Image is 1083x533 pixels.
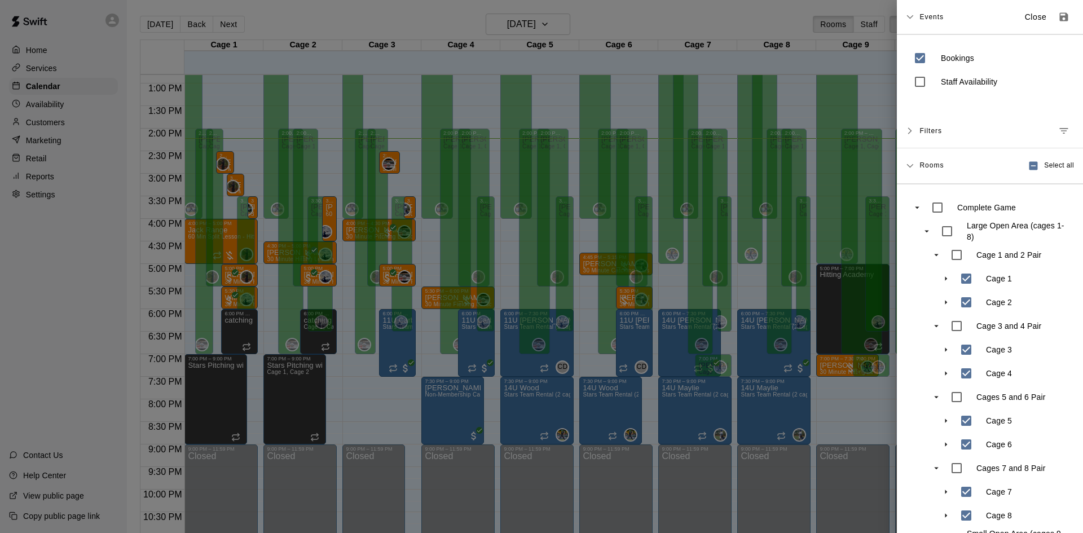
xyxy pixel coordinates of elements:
[976,320,1041,332] p: Cage 3 and 4 Pair
[986,297,1012,308] p: Cage 2
[1054,7,1074,27] button: Save as default view
[1054,121,1074,141] button: Manage filters
[976,249,1041,261] p: Cage 1 and 2 Pair
[941,76,997,87] p: Staff Availability
[919,7,944,27] span: Events
[986,344,1012,355] p: Cage 3
[897,114,1083,148] div: FiltersManage filters
[941,52,974,64] p: Bookings
[986,486,1012,497] p: Cage 7
[986,510,1012,521] p: Cage 8
[919,121,942,141] span: Filters
[919,160,944,169] span: Rooms
[986,273,1012,284] p: Cage 1
[1018,8,1054,27] button: Close sidebar
[986,368,1012,379] p: Cage 4
[897,148,1083,184] div: RoomsSelect all
[976,462,1046,474] p: Cages 7 and 8 Pair
[1025,11,1047,23] p: Close
[957,202,1016,213] p: Complete Game
[976,391,1046,403] p: Cages 5 and 6 Pair
[986,415,1012,426] p: Cage 5
[986,439,1012,450] p: Cage 6
[967,220,1067,243] p: Large Open Area (cages 1-8)
[1044,160,1074,171] span: Select all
